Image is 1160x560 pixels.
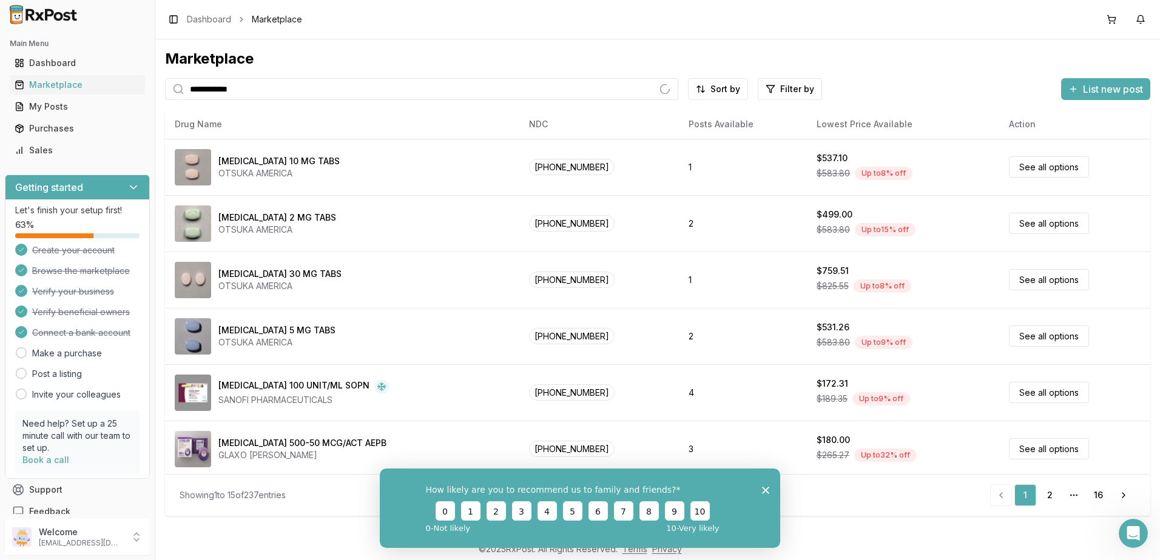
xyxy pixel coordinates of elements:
a: Purchases [10,118,145,139]
div: Showing 1 to 15 of 237 entries [180,489,286,501]
p: Need help? Set up a 25 minute call with our team to set up. [22,418,132,454]
div: OTSUKA AMERICA [218,167,340,179]
button: List new post [1061,78,1150,100]
button: Feedback [5,501,150,522]
th: Posts Available [679,110,807,139]
td: 3 [679,421,807,477]
a: Go to next page [1111,484,1136,506]
span: Create your account [32,244,115,256]
a: Invite your colleagues [32,388,121,401]
img: Advair Diskus 500-50 MCG/ACT AEPB [175,431,211,467]
iframe: Survey from RxPost [380,468,780,548]
span: Filter by [780,83,814,95]
div: [MEDICAL_DATA] 500-50 MCG/ACT AEPB [218,437,386,449]
span: Marketplace [252,13,302,25]
span: $189.35 [817,393,848,405]
div: [MEDICAL_DATA] 2 MG TABS [218,212,336,224]
span: Feedback [29,505,70,518]
div: Purchases [15,122,140,135]
div: Up to 8 % off [854,279,911,293]
a: My Posts [10,96,145,118]
div: [MEDICAL_DATA] 100 UNIT/ML SOPN [218,379,369,394]
div: Sales [15,144,140,156]
button: Filter by [758,78,822,100]
div: $537.10 [817,152,848,164]
div: Up to 9 % off [855,336,912,349]
h3: Getting started [15,180,83,195]
span: Verify beneficial owners [32,306,130,318]
a: See all options [1009,156,1089,178]
a: See all options [1009,382,1089,403]
span: Sort by [710,83,740,95]
a: 2 [1039,484,1061,506]
span: [PHONE_NUMBER] [529,441,615,457]
span: $825.55 [817,280,849,292]
a: 16 [1087,484,1109,506]
div: [MEDICAL_DATA] 5 MG TABS [218,324,336,336]
div: My Posts [15,101,140,113]
div: SANOFI PHARMACEUTICALS [218,394,389,406]
a: List new post [1061,84,1150,96]
div: Marketplace [165,49,1150,68]
span: Connect a bank account [32,327,130,339]
span: $583.80 [817,167,850,179]
th: Action [999,110,1150,139]
td: 4 [679,364,807,421]
div: OTSUKA AMERICA [218,280,342,292]
button: Support [5,479,150,501]
p: Let's finish your setup first! [15,204,140,216]
iframe: Intercom live chat [1119,519,1148,548]
td: 1 [679,139,807,195]
div: OTSUKA AMERICA [218,224,336,236]
img: Abilify 30 MG TABS [175,262,211,298]
button: Sort by [688,78,748,100]
div: $759.51 [817,265,849,277]
div: $531.26 [817,321,849,333]
span: [PHONE_NUMBER] [529,384,615,401]
a: 1 [1014,484,1036,506]
td: 1 [679,252,807,308]
span: [PHONE_NUMBER] [529,328,615,344]
button: Purchases [5,119,150,138]
button: Marketplace [5,75,150,95]
span: Verify your business [32,285,114,298]
div: [MEDICAL_DATA] 30 MG TABS [218,268,342,280]
span: [PHONE_NUMBER] [529,215,615,232]
a: Make a purchase [32,347,102,359]
div: $499.00 [817,208,852,221]
div: Dashboard [15,57,140,69]
div: Up to 9 % off [852,392,910,405]
a: Book a call [22,455,69,465]
p: Welcome [39,526,123,538]
span: $583.80 [817,224,850,236]
span: Browse the marketplace [32,265,130,277]
a: Sales [10,139,145,161]
h2: Main Menu [10,39,145,48]
div: $180.00 [817,434,850,446]
td: 2 [679,308,807,364]
a: Post a listing [32,368,82,380]
a: See all options [1009,438,1089,459]
span: [PHONE_NUMBER] [529,159,615,175]
img: Abilify 5 MG TABS [175,318,211,355]
a: Marketplace [10,74,145,96]
button: Dashboard [5,53,150,73]
a: Privacy [652,544,682,554]
div: $172.31 [817,378,848,390]
div: GLAXO [PERSON_NAME] [218,449,386,461]
img: Admelog SoloStar 100 UNIT/ML SOPN [175,375,211,411]
nav: pagination [990,484,1136,506]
